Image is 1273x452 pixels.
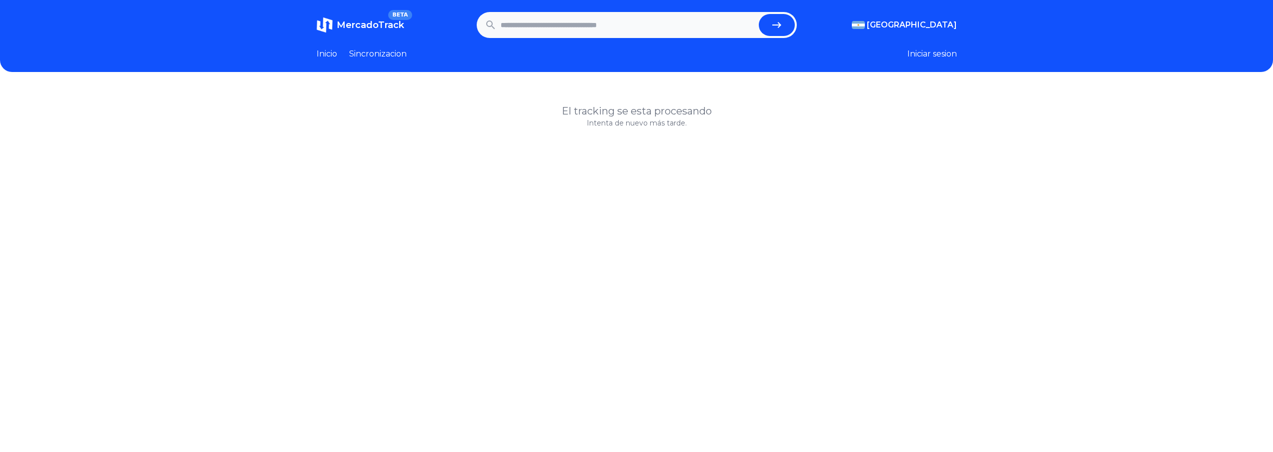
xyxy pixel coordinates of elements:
[317,17,333,33] img: MercadoTrack
[852,21,865,29] img: Argentina
[852,19,957,31] button: [GEOGRAPHIC_DATA]
[867,19,957,31] span: [GEOGRAPHIC_DATA]
[337,19,404,30] span: MercadoTrack
[317,104,957,118] h1: El tracking se esta procesando
[907,48,957,60] button: Iniciar sesion
[349,48,407,60] a: Sincronizacion
[317,118,957,128] p: Intenta de nuevo más tarde.
[317,48,337,60] a: Inicio
[317,17,404,33] a: MercadoTrackBETA
[388,10,412,20] span: BETA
